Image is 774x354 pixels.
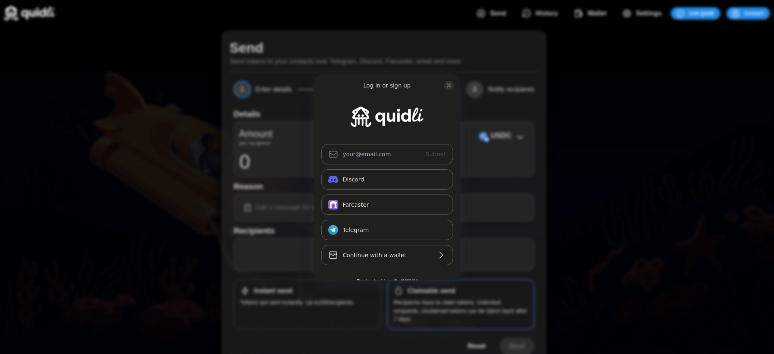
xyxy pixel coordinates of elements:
[419,144,453,164] button: Submit
[321,169,453,190] button: Discord
[321,245,453,265] button: Continue with a wallet
[343,250,431,260] div: Continue with a wallet
[426,151,446,157] span: Submit
[351,107,424,127] img: Quidli Dapp logo
[321,144,453,164] input: Submit
[444,81,454,90] button: close modal
[363,81,411,90] div: Log in or sign up
[321,220,453,240] button: Telegram
[321,194,453,215] button: Farcaster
